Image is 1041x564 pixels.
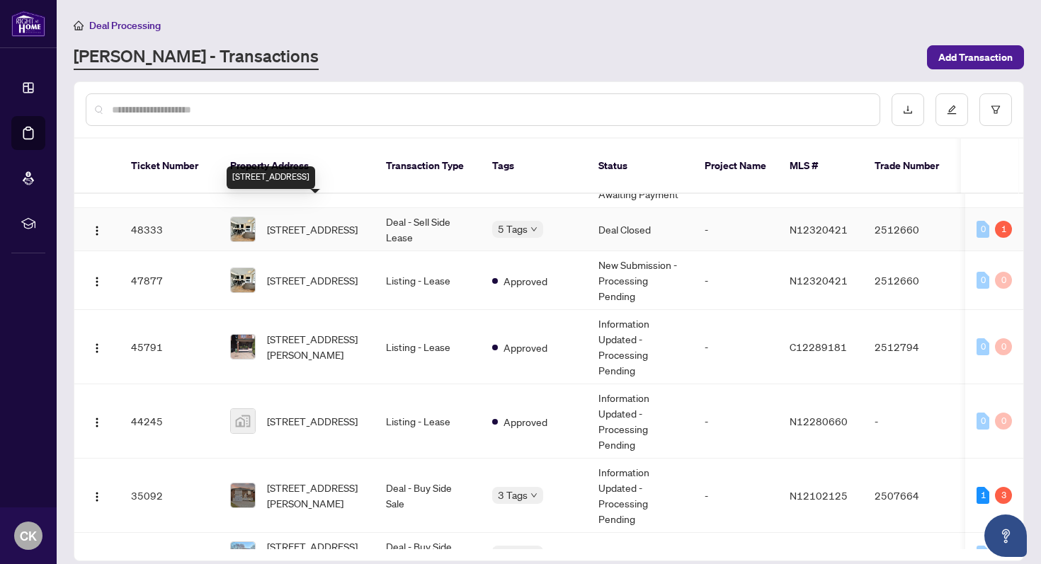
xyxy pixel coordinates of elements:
[693,384,778,459] td: -
[267,221,358,237] span: [STREET_ADDRESS]
[587,384,693,459] td: Information Updated - Processing Pending
[995,272,1012,289] div: 0
[375,208,481,251] td: Deal - Sell Side Lease
[91,225,103,236] img: Logo
[863,251,962,310] td: 2512660
[790,340,847,353] span: C12289181
[498,221,528,237] span: 5 Tags
[86,269,108,292] button: Logo
[790,489,848,502] span: N12102125
[120,310,219,384] td: 45791
[935,93,968,126] button: edit
[947,105,957,115] span: edit
[995,338,1012,355] div: 0
[693,459,778,533] td: -
[86,410,108,432] button: Logo
[979,93,1012,126] button: filter
[219,139,375,194] th: Property Address
[231,217,255,241] img: thumbnail-img
[863,139,962,194] th: Trade Number
[530,226,537,233] span: down
[504,340,547,355] span: Approved
[481,139,587,194] th: Tags
[231,268,255,292] img: thumbnail-img
[231,335,255,359] img: thumbnail-img
[790,274,848,287] span: N12320421
[231,483,255,507] img: thumbnail-img
[863,310,962,384] td: 2512794
[91,491,103,502] img: Logo
[267,480,363,511] span: [STREET_ADDRESS][PERSON_NAME]
[120,139,219,194] th: Ticket Number
[587,310,693,384] td: Information Updated - Processing Pending
[11,11,45,37] img: logo
[587,139,693,194] th: Status
[74,45,319,70] a: [PERSON_NAME] - Transactions
[977,487,989,504] div: 1
[977,546,989,563] div: 0
[995,221,1012,238] div: 1
[498,546,528,562] span: 3 Tags
[498,487,528,503] span: 3 Tags
[790,415,848,427] span: N12280660
[530,492,537,499] span: down
[693,251,778,310] td: -
[120,251,219,310] td: 47877
[938,46,1013,69] span: Add Transaction
[984,514,1027,557] button: Open asap
[863,459,962,533] td: 2507664
[927,45,1024,69] button: Add Transaction
[86,335,108,358] button: Logo
[977,413,989,430] div: 0
[89,19,161,32] span: Deal Processing
[693,310,778,384] td: -
[375,310,481,384] td: Listing - Lease
[587,251,693,310] td: New Submission - Processing Pending
[504,273,547,289] span: Approved
[267,413,358,429] span: [STREET_ADDRESS]
[267,272,358,288] span: [STREET_ADDRESS]
[375,384,481,459] td: Listing - Lease
[587,459,693,533] td: Information Updated - Processing Pending
[375,459,481,533] td: Deal - Buy Side Sale
[778,139,863,194] th: MLS #
[231,409,255,433] img: thumbnail-img
[504,414,547,430] span: Approved
[903,105,913,115] span: download
[267,331,363,362] span: [STREET_ADDRESS][PERSON_NAME]
[693,208,778,251] td: -
[20,526,37,546] span: CK
[375,251,481,310] td: Listing - Lease
[587,208,693,251] td: Deal Closed
[977,221,989,238] div: 0
[790,223,848,236] span: N12320421
[790,548,848,560] span: N11992978
[120,459,219,533] td: 35092
[863,208,962,251] td: 2512660
[693,139,778,194] th: Project Name
[863,384,962,459] td: -
[86,484,108,507] button: Logo
[995,413,1012,430] div: 0
[995,487,1012,504] div: 3
[977,338,989,355] div: 0
[375,139,481,194] th: Transaction Type
[120,384,219,459] td: 44245
[91,276,103,287] img: Logo
[120,208,219,251] td: 48333
[74,21,84,30] span: home
[86,218,108,241] button: Logo
[892,93,924,126] button: download
[227,166,315,189] div: [STREET_ADDRESS]
[91,343,103,354] img: Logo
[991,105,1001,115] span: filter
[977,272,989,289] div: 0
[91,417,103,428] img: Logo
